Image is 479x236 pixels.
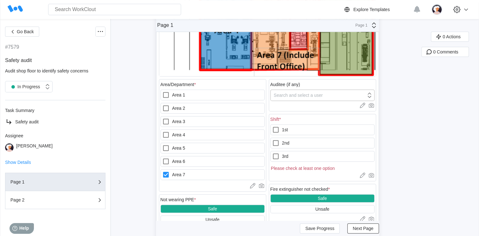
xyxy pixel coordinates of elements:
div: Fire extinguisher not checked [270,187,330,192]
label: 3rd [270,151,375,162]
div: Safe [208,206,217,211]
a: Safety audit [5,118,105,126]
button: 0 Comments [421,47,469,57]
div: Please check at least one option [270,164,375,171]
span: Go Back [17,29,34,34]
div: Search and select a user [274,93,323,98]
label: Area 7 [161,169,265,180]
button: Show Details [5,160,31,165]
span: Save Progress [305,226,334,231]
div: Page 2 [10,198,74,202]
label: Area 6 [161,156,265,167]
label: Area 5 [161,143,265,153]
span: 0 Comments [433,50,458,54]
div: Shift [270,117,281,122]
div: Page 1 [157,22,173,28]
button: Go Back [5,27,39,37]
span: 0 Actions [443,34,461,39]
label: Area 1 [161,90,265,100]
span: Safety audit [15,119,39,124]
img: user-4.png [432,4,442,15]
div: Area/Department [161,82,196,87]
div: Page 1 [10,180,74,184]
div: Unsafe [205,217,219,222]
input: Search WorkClout [48,4,181,15]
button: Page 2 [5,191,105,209]
label: Area 3 [161,116,265,127]
button: Page 1 [5,173,105,191]
div: Audit shop floor to identify safety concerns [5,68,105,73]
img: user-4.png [5,143,14,152]
div: Auditee (if any) [270,82,300,87]
div: In Progress [9,82,40,91]
label: 1st [270,124,375,135]
button: Save Progress [300,223,340,233]
div: [PERSON_NAME] [16,143,53,152]
div: Page 1 [352,23,368,28]
div: Assignee [5,133,105,138]
button: Next Page [347,223,379,233]
div: #7579 [5,44,19,50]
div: Safe [318,196,327,201]
div: Task Summary [5,108,105,113]
label: 2nd [270,138,375,148]
label: Area 4 [161,129,265,140]
button: 0 Actions [431,32,469,42]
a: Explore Templates [343,6,410,13]
div: Explore Templates [353,7,390,12]
span: Next Page [353,226,373,231]
label: Area 2 [161,103,265,114]
div: Unsafe [315,207,329,212]
div: Not wearing PPE [161,197,196,202]
span: Safety audit [5,58,32,63]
